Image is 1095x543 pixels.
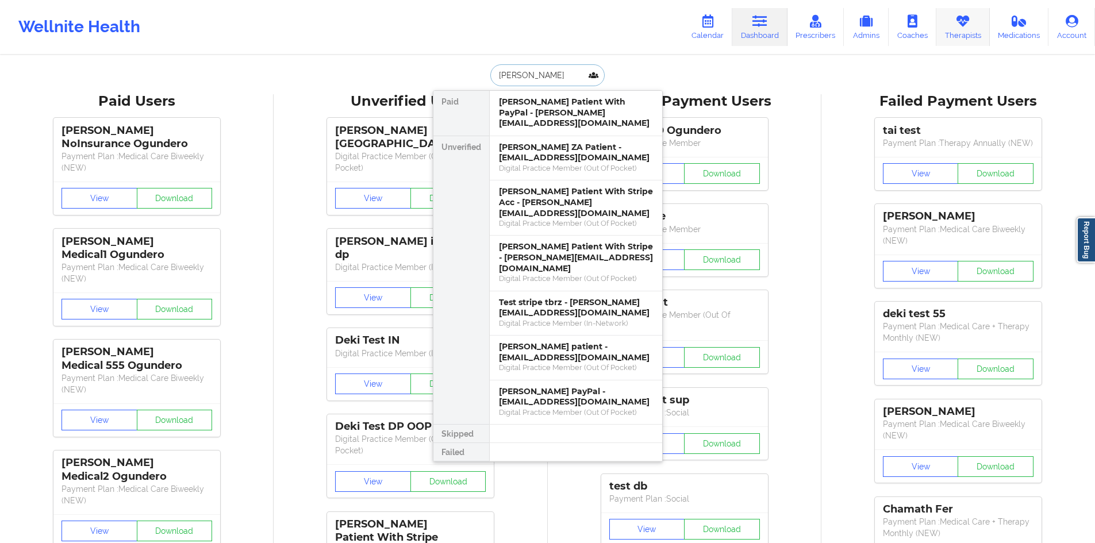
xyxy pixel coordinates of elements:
a: Admins [844,8,889,46]
button: View [335,471,411,492]
button: View [883,456,959,477]
div: Skipped [433,425,489,443]
p: Digital Practice Member [609,224,760,235]
button: Download [137,299,213,319]
p: Payment Plan : Medical Care Biweekly (NEW) [62,261,212,284]
p: Digital Practice Member (In-Network) [335,348,486,359]
button: View [62,188,137,209]
div: [PERSON_NAME] Medical2 Ogundero [62,456,212,483]
button: View [62,410,137,430]
button: View [335,188,411,209]
div: [PERSON_NAME] Medical1 Ogundero [62,235,212,261]
div: Digital Practice Member (Out Of Pocket) [499,363,653,372]
div: South Doe [609,210,760,223]
p: Digital Practice Member (Out Of Pocket) [335,433,486,456]
button: View [609,519,685,540]
button: Download [410,188,486,209]
p: Payment Plan : Medical Care Biweekly (NEW) [62,372,212,395]
p: Digital Practice Member (In-Network) [335,261,486,273]
div: Deki Test DP OOP [335,420,486,433]
div: Digital Practice Member (Out Of Pocket) [499,274,653,283]
p: Payment Plan : Medical Care + Therapy Monthly (NEW) [883,321,1033,344]
a: Therapists [936,8,990,46]
div: Digital Practice Member (In-Network) [499,318,653,328]
div: Failed [433,443,489,461]
p: Digital Practice Member (Out Of Pocket) [609,309,760,332]
p: Payment Plan : Social [609,407,760,418]
button: Download [684,163,760,184]
button: Download [137,188,213,209]
a: Medications [990,8,1049,46]
div: [PERSON_NAME] ZA Patient - [EMAIL_ADDRESS][DOMAIN_NAME] [499,142,653,163]
div: [PERSON_NAME] patient - [EMAIL_ADDRESS][DOMAIN_NAME] [499,341,653,363]
button: View [883,359,959,379]
div: [PERSON_NAME] ins dp [335,235,486,261]
div: [PERSON_NAME] Patient With PayPal - [PERSON_NAME][EMAIL_ADDRESS][DOMAIN_NAME] [499,97,653,129]
div: Digital Practice Member (Out Of Pocket) [499,163,653,173]
div: [PERSON_NAME] PayPal - [EMAIL_ADDRESS][DOMAIN_NAME] [499,386,653,407]
div: Micheal20 Ogundero [609,124,760,137]
div: Failed Payment Users [829,93,1087,110]
p: Payment Plan : Medical Care Biweekly (NEW) [883,418,1033,441]
button: View [883,261,959,282]
button: View [335,373,411,394]
div: Deki Test IN [335,334,486,347]
div: Paid Users [8,93,266,110]
a: Coaches [889,8,936,46]
button: Download [410,471,486,492]
button: Download [684,347,760,368]
button: Download [410,287,486,308]
button: Download [958,456,1033,477]
button: Download [137,521,213,541]
a: Calendar [683,8,732,46]
p: Digital Practice Member (Out Of Pocket) [335,151,486,174]
button: Download [684,433,760,454]
p: Digital Practice Member [609,137,760,149]
div: Paid [433,91,489,136]
div: Skipped Payment Users [556,93,813,110]
div: [PERSON_NAME] Medical 555 Ogundero [62,345,212,372]
div: Unverified [433,136,489,425]
button: Download [684,519,760,540]
p: Payment Plan : Medical Care Biweekly (NEW) [62,483,212,506]
button: View [62,521,137,541]
a: Prescribers [787,8,844,46]
div: Unverified Users [282,93,539,110]
div: [PERSON_NAME] NoInsurance Ogundero [62,124,212,151]
button: View [62,299,137,319]
div: deki test 55 [883,307,1033,321]
a: Account [1048,8,1095,46]
button: Download [958,359,1033,379]
div: [PERSON_NAME] Patient With Stripe Acc - [PERSON_NAME][EMAIL_ADDRESS][DOMAIN_NAME] [499,186,653,218]
div: Digital Practice Member (Out Of Pocket) [499,218,653,228]
button: Download [958,261,1033,282]
div: Ola dp test [609,296,760,309]
div: [PERSON_NAME] Patient With Stripe - [PERSON_NAME][EMAIL_ADDRESS][DOMAIN_NAME] [499,241,653,274]
div: Test stripe tbrz - [PERSON_NAME][EMAIL_ADDRESS][DOMAIN_NAME] [499,297,653,318]
div: [PERSON_NAME] [883,210,1033,223]
p: Payment Plan : Therapy Annually (NEW) [883,137,1033,149]
div: Digital Practice Member (Out Of Pocket) [499,407,653,417]
button: View [335,287,411,308]
p: Payment Plan : Medical Care Biweekly (NEW) [62,151,212,174]
div: test db [609,480,760,493]
p: Payment Plan : Medical Care + Therapy Monthly (NEW) [883,516,1033,539]
div: [PERSON_NAME] [GEOGRAPHIC_DATA] [335,124,486,151]
div: Chamath Fer [883,503,1033,516]
p: Payment Plan : Social [609,493,760,505]
div: [PERSON_NAME] [883,405,1033,418]
p: Payment Plan : Medical Care Biweekly (NEW) [883,224,1033,247]
button: Download [958,163,1033,184]
button: Download [137,410,213,430]
button: Download [410,373,486,394]
a: Report Bug [1077,217,1095,263]
button: Download [684,249,760,270]
div: Direct test sup [609,394,760,407]
div: tai test [883,124,1033,137]
button: View [883,163,959,184]
a: Dashboard [732,8,787,46]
